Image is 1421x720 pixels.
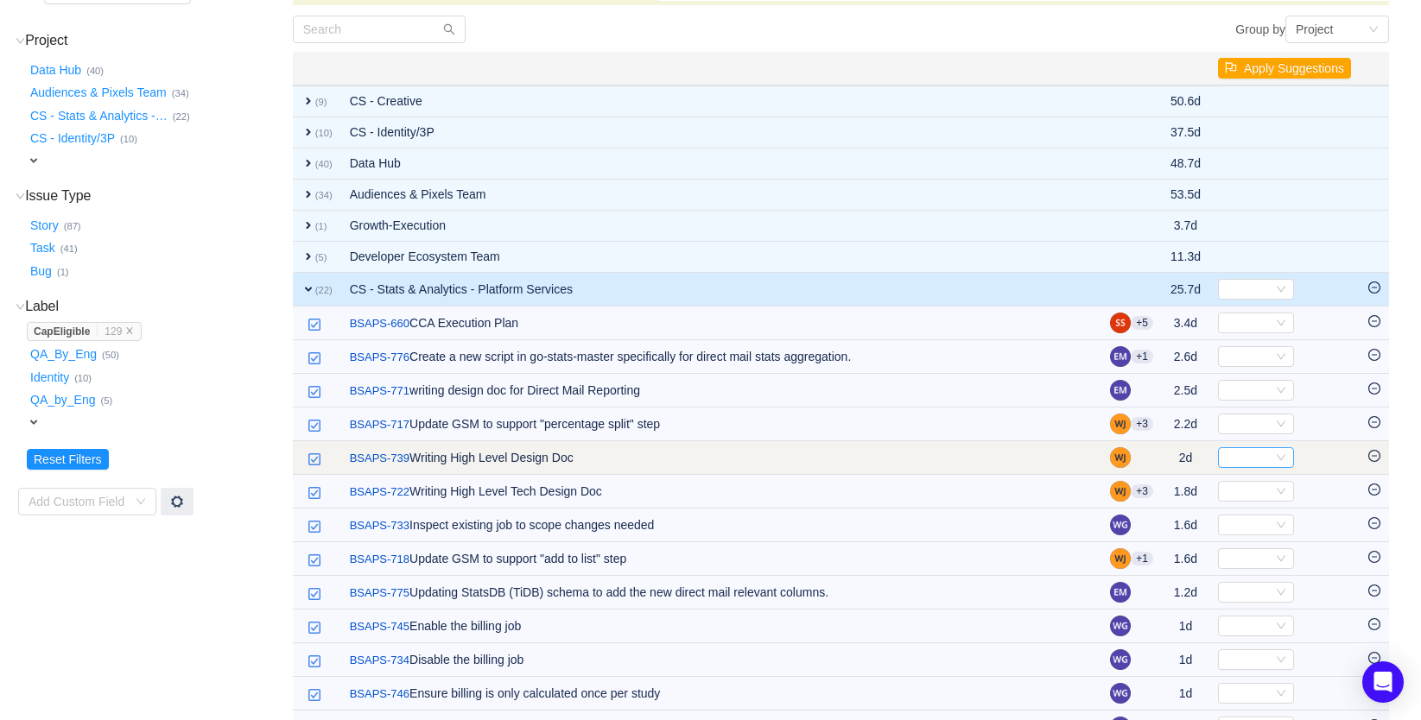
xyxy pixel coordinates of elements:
aui-badge: +5 [1131,316,1153,330]
span: expand [301,125,315,139]
a: BSAPS-734 [350,652,409,669]
img: WG [1110,683,1131,704]
i: icon: down [1276,520,1286,532]
i: icon: minus-circle [1368,517,1380,529]
div: Open Intercom Messenger [1362,661,1404,703]
h3: Issue Type [27,187,291,205]
aui-badge: +1 [1131,552,1153,565]
small: (40) [86,66,104,76]
td: 1.6d [1162,508,1209,542]
td: 1d [1162,677,1209,711]
img: WJ [1110,548,1131,569]
div: Add Custom Field [29,493,127,510]
img: 10318 [308,520,321,534]
img: 10318 [308,587,321,601]
button: CS - Stats & Analytics -… [27,102,173,129]
td: Enable the billing job [341,609,1102,643]
td: 1d [1162,643,1209,677]
a: BSAPS-746 [350,685,409,703]
td: 3.4d [1162,306,1209,340]
i: icon: down [16,192,25,201]
td: Update GSM to support "percentage split" step [341,407,1102,441]
img: SS [1110,313,1131,333]
i: icon: minus-circle [1368,584,1380,597]
small: (5) [101,395,113,406]
i: icon: down [1276,688,1286,700]
div: Project [1296,16,1334,42]
td: CS - Creative [341,85,1102,117]
i: icon: down [1276,621,1286,633]
img: 10318 [308,621,321,635]
i: icon: down [1276,486,1286,498]
td: 1.2d [1162,576,1209,609]
span: expand [301,187,315,201]
a: BSAPS-722 [350,483,409,501]
aui-badge: +1 [1131,350,1153,363]
td: 1.6d [1162,542,1209,576]
img: 10318 [308,419,321,433]
div: Group by [841,16,1389,43]
small: (10) [120,134,137,144]
small: (34) [172,88,189,98]
td: 2.6d [1162,340,1209,374]
td: Create a new script in go-stats-master specifically for direct mail stats aggregation. [341,340,1102,374]
button: CS - Identity/3P [27,125,120,153]
h3: Project [27,32,291,49]
small: (10) [74,373,92,383]
small: (9) [315,97,327,107]
span: expand [301,282,315,296]
a: BSAPS-745 [350,618,409,635]
aui-badge: +3 [1131,417,1153,431]
td: Update GSM to support "add to list" step [341,542,1102,576]
i: icon: down [1276,318,1286,330]
i: icon: down [1276,351,1286,363]
a: BSAPS-660 [350,315,409,332]
strong: CapEligible [34,325,90,338]
span: expand [301,218,315,232]
td: CS - Stats & Analytics - Platform Services [341,273,1102,306]
i: icon: minus-circle [1368,618,1380,630]
small: (22) [315,285,333,295]
button: Identity [27,363,74,391]
img: WG [1110,649,1131,670]
td: Inspect existing job to scope changes needed [341,508,1102,542]
i: icon: minus-circle [1368,315,1380,327]
img: EM [1110,380,1131,401]
i: icon: down [1276,587,1286,599]
td: Writing High Level Design Doc [341,441,1102,475]
button: icon: flagApply Suggestions [1218,58,1351,79]
img: WG [1110,616,1131,636]
i: icon: down [1276,385,1286,397]
a: BSAPS-776 [350,349,409,366]
i: icon: down [1368,24,1379,36]
span: expand [27,415,41,429]
i: icon: close [125,326,134,335]
i: icon: minus-circle [1368,450,1380,462]
td: 1.8d [1162,475,1209,508]
small: (41) [60,243,78,254]
a: BSAPS-717 [350,416,409,433]
aui-badge: +3 [1131,484,1153,498]
button: Data Hub [27,56,86,84]
span: expand [301,249,315,263]
small: (87) [64,221,81,231]
i: icon: down [1276,419,1286,431]
td: CS - Identity/3P [341,117,1102,148]
small: (34) [315,190,333,200]
img: 10318 [308,351,321,365]
i: icon: down [1276,553,1286,565]
span: expand [27,154,41,167]
button: QA_by_Eng [27,387,101,414]
img: WJ [1110,481,1131,502]
td: Ensure billing is only calculated once per study [341,677,1102,711]
a: BSAPS-739 [350,450,409,467]
i: icon: down [136,496,146,508]
img: 10318 [308,654,321,668]
span: expand [301,94,315,108]
i: icon: down [1276,452,1286,464]
td: Updating StatsDB (TiDB) schema to add the new direct mail relevant columns. [341,576,1102,609]
i: icon: search [443,23,455,35]
a: BSAPS-775 [350,584,409,602]
i: icon: minus-circle [1368,349,1380,361]
small: (10) [315,128,333,138]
